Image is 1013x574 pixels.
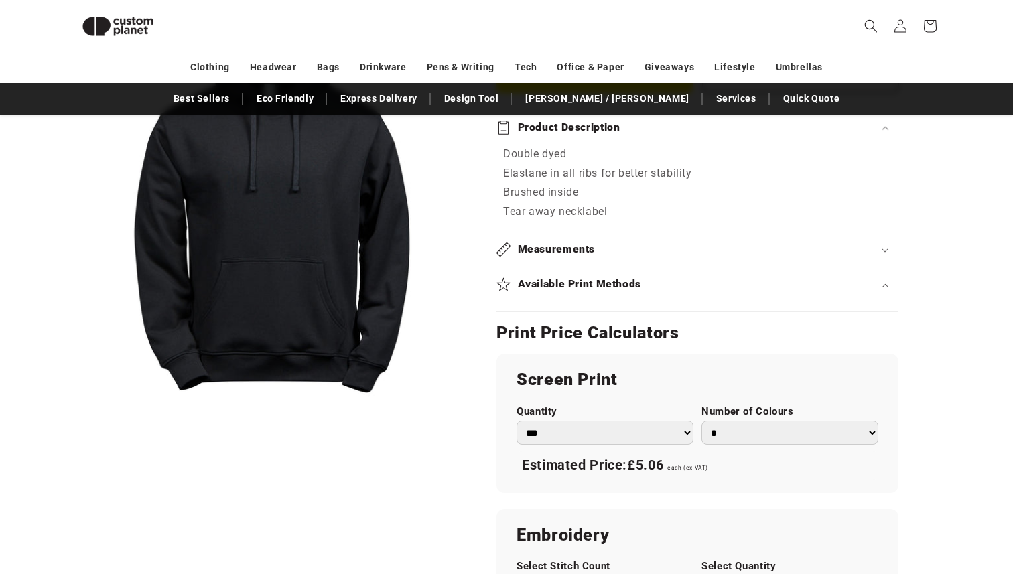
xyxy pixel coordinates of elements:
media-gallery: Gallery Viewer [71,20,463,412]
a: Design Tool [437,87,506,111]
a: Tech [515,56,537,79]
h2: Screen Print [517,369,878,390]
span: £5.06 [627,457,663,473]
a: Express Delivery [334,87,424,111]
li: Elastane in all ribs for better stability [503,164,892,184]
label: Number of Colours [701,405,878,418]
h2: Product Description [518,121,620,135]
summary: Product Description [496,111,898,145]
summary: Available Print Methods [496,267,898,301]
h2: Measurements [518,242,596,257]
span: each (ex VAT) [667,464,708,471]
a: Services [710,87,763,111]
summary: Search [856,11,886,41]
h2: Embroidery [517,524,878,546]
a: Pens & Writing [427,56,494,79]
li: Brushed inside [503,183,892,202]
h2: Print Price Calculators [496,322,898,344]
a: Umbrellas [776,56,823,79]
li: Double dyed [503,145,892,164]
label: Quantity [517,405,693,418]
a: Headwear [250,56,297,79]
summary: Measurements [496,232,898,267]
a: Best Sellers [167,87,237,111]
label: Select Quantity [701,560,878,573]
a: Eco Friendly [250,87,320,111]
label: Select Stitch Count [517,560,693,573]
a: Office & Paper [557,56,624,79]
h2: Available Print Methods [518,277,642,291]
a: Drinkware [360,56,406,79]
a: Clothing [190,56,230,79]
li: Tear away necklabel [503,202,892,222]
a: Lifestyle [714,56,755,79]
a: Giveaways [645,56,694,79]
img: Custom Planet [71,5,165,48]
a: [PERSON_NAME] / [PERSON_NAME] [519,87,695,111]
a: Quick Quote [776,87,847,111]
div: Estimated Price: [517,451,878,480]
a: Bags [317,56,340,79]
iframe: Chat Widget [783,429,1013,574]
